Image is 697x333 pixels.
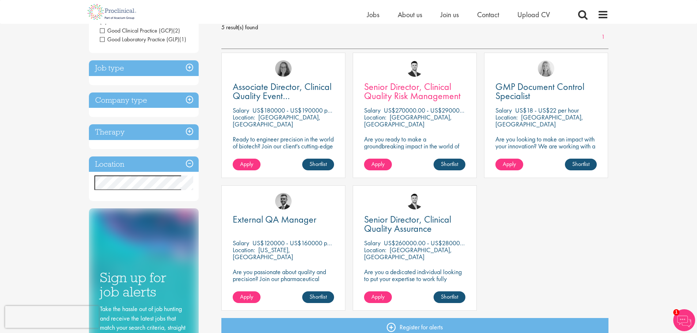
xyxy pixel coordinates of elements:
[364,113,452,128] p: [GEOGRAPHIC_DATA], [GEOGRAPHIC_DATA]
[495,113,583,128] p: [GEOGRAPHIC_DATA], [GEOGRAPHIC_DATA]
[371,293,385,300] span: Apply
[364,246,452,261] p: [GEOGRAPHIC_DATA], [GEOGRAPHIC_DATA]
[89,156,199,172] h3: Location
[364,136,465,170] p: Are you ready to make a groundbreaking impact in the world of biotechnology? Join a growing compa...
[89,92,199,108] h3: Company type
[221,22,608,33] span: 5 result(s) found
[364,268,465,303] p: Are you a dedicated individual looking to put your expertise to work fully flexibly in a remote p...
[100,35,186,43] span: Good Laboratory Practice (GLP)
[233,113,255,121] span: Location:
[275,193,292,209] img: Alex Bill
[233,106,249,114] span: Salary
[538,60,554,77] img: Shannon Briggs
[252,239,350,247] p: US$120000 - US$160000 per annum
[233,136,334,170] p: Ready to engineer precision in the world of biotech? Join our client's cutting-edge team and play...
[364,239,381,247] span: Salary
[364,82,465,101] a: Senior Director, Clinical Quality Risk Management
[434,291,465,303] a: Shortlist
[100,270,188,299] h3: Sign up for job alerts
[100,27,180,34] span: Good Clinical Practice (GCP)
[364,106,381,114] span: Salary
[233,246,293,261] p: [US_STATE], [GEOGRAPHIC_DATA]
[364,215,465,233] a: Senior Director, Clinical Quality Assurance
[302,291,334,303] a: Shortlist
[233,246,255,254] span: Location:
[233,291,261,303] a: Apply
[275,60,292,77] img: Ingrid Aymes
[406,193,423,209] img: Joshua Godden
[371,160,385,168] span: Apply
[367,10,379,19] a: Jobs
[495,80,584,102] span: GMP Document Control Specialist
[384,239,500,247] p: US$260000.00 - US$280000.00 per annum
[495,106,512,114] span: Salary
[477,10,499,19] a: Contact
[233,159,261,170] a: Apply
[89,124,199,140] h3: Therapy
[364,291,392,303] a: Apply
[495,113,518,121] span: Location:
[364,80,461,102] span: Senior Director, Clinical Quality Risk Management
[5,306,99,328] iframe: reCAPTCHA
[233,113,321,128] p: [GEOGRAPHIC_DATA], [GEOGRAPHIC_DATA]
[384,106,500,114] p: US$270000.00 - US$290000.00 per annum
[240,293,253,300] span: Apply
[398,10,422,19] a: About us
[515,106,579,114] p: US$18 - US$22 per hour
[364,159,392,170] a: Apply
[233,239,249,247] span: Salary
[100,35,179,43] span: Good Laboratory Practice (GLP)
[434,159,465,170] a: Shortlist
[495,159,523,170] a: Apply
[100,27,173,34] span: Good Clinical Practice (GCP)
[673,309,695,331] img: Chatbot
[598,33,608,41] a: 1
[565,159,597,170] a: Shortlist
[233,213,316,226] span: External QA Manager
[364,113,386,121] span: Location:
[406,60,423,77] img: Joshua Godden
[233,82,334,101] a: Associate Director, Clinical Quality Event Management (GCP)
[233,215,334,224] a: External QA Manager
[495,82,597,101] a: GMP Document Control Specialist
[179,35,186,43] span: (1)
[495,136,597,170] p: Are you looking to make an impact with your innovation? We are working with a well-established ph...
[503,160,516,168] span: Apply
[173,27,180,34] span: (2)
[233,268,334,303] p: Are you passionate about quality and precision? Join our pharmaceutical client and help ensure to...
[233,80,331,111] span: Associate Director, Clinical Quality Event Management (GCP)
[89,60,199,76] h3: Job type
[240,160,253,168] span: Apply
[302,159,334,170] a: Shortlist
[673,309,679,315] span: 1
[252,106,351,114] p: US$180000 - US$190000 per annum
[441,10,459,19] a: Join us
[517,10,550,19] a: Upload CV
[364,246,386,254] span: Location:
[364,213,451,235] span: Senior Director, Clinical Quality Assurance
